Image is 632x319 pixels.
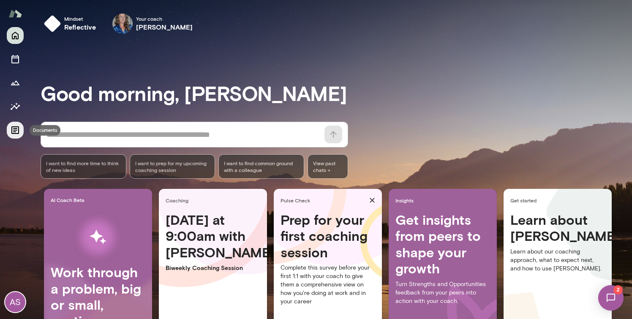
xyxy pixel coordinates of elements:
p: Complete this survey before your first 1:1 with your coach to give them a comprehensive view on h... [281,264,375,306]
span: Insights [395,197,493,204]
div: I want to find more time to think of new ideas [41,154,126,179]
button: Mindsetreflective [41,10,103,37]
span: Mindset [64,15,96,22]
div: Nicole MenkhoffYour coach[PERSON_NAME] [106,10,199,37]
img: mindset [44,15,61,32]
h4: [DATE] at 9:00am with [PERSON_NAME] [166,212,260,260]
span: Coaching [166,197,264,204]
button: Growth Plan [7,74,24,91]
h4: Get insights from peers to shape your growth [395,212,490,277]
h6: reflective [64,22,96,32]
span: View past chats -> [308,154,348,179]
button: Sessions [7,51,24,68]
span: Pulse Check [281,197,366,204]
p: Biweekly Coaching Session [166,264,260,272]
span: Get started [510,197,608,204]
div: Documents [30,125,60,136]
img: AI Workflows [60,210,136,264]
h6: [PERSON_NAME] [136,22,193,32]
button: Documents [7,122,24,139]
div: I want to prep for my upcoming coaching session [130,154,215,179]
span: I want to find more time to think of new ideas [46,160,121,173]
img: Nicole Menkhoff [112,14,133,34]
span: Your coach [136,15,193,22]
span: I want to prep for my upcoming coaching session [135,160,210,173]
p: Turn Strengths and Opportunities feedback from your peers into action with your coach. [395,280,490,305]
span: I want to find common ground with a colleague [224,160,299,173]
h3: Good morning, [PERSON_NAME] [41,81,632,105]
button: Home [7,27,24,44]
p: Learn about our coaching approach, what to expect next, and how to use [PERSON_NAME]. [510,248,605,273]
button: Insights [7,98,24,115]
span: AI Coach Beta [51,196,149,203]
h4: Prep for your first coaching session [281,212,375,260]
div: AS [5,292,25,312]
img: Mento [8,5,22,22]
h4: Learn about [PERSON_NAME] [510,212,605,244]
div: I want to find common ground with a colleague [218,154,304,179]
